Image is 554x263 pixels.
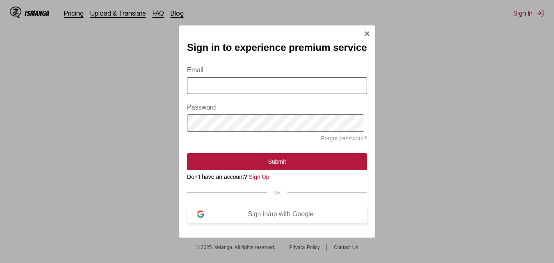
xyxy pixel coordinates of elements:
label: Password [187,104,367,111]
img: google-logo [197,210,204,218]
button: Sign in/up with Google [187,206,367,223]
label: Email [187,66,367,74]
a: Sign Up [249,174,269,180]
div: Sign in/up with Google [204,210,357,218]
button: Submit [187,153,367,170]
h2: Sign in to experience premium service [187,42,367,53]
a: Forgot password? [321,135,367,142]
div: Sign In Modal [179,25,375,238]
div: Don't have an account? [187,174,367,180]
div: OR [187,190,367,196]
img: Close [364,30,370,37]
